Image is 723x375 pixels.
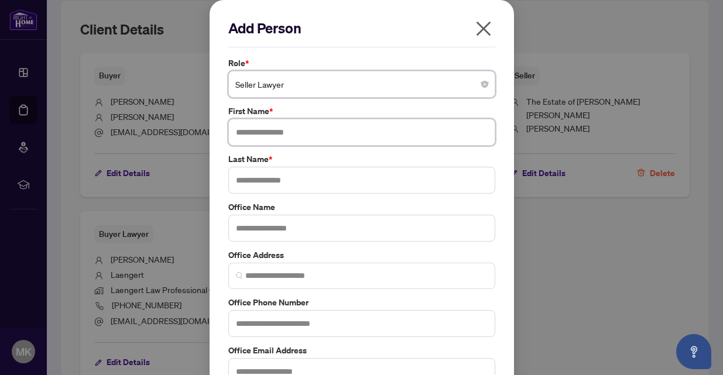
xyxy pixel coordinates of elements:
[228,153,495,166] label: Last Name
[228,57,495,70] label: Role
[235,73,488,95] span: Seller Lawyer
[236,272,243,279] img: search_icon
[481,81,488,88] span: close-circle
[228,249,495,262] label: Office Address
[228,296,495,309] label: Office Phone Number
[676,334,711,369] button: Open asap
[228,19,495,37] h2: Add Person
[228,105,495,118] label: First Name
[228,201,495,214] label: Office Name
[474,19,493,38] span: close
[228,344,495,357] label: Office Email Address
